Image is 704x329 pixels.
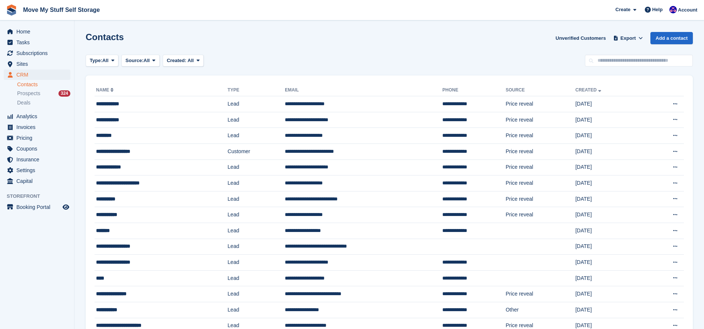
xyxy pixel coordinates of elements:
[506,159,575,175] td: Price reveal
[4,122,70,132] a: menu
[86,32,124,42] h1: Contacts
[188,58,194,63] span: All
[16,165,61,175] span: Settings
[575,302,644,318] td: [DATE]
[167,58,187,63] span: Created:
[575,191,644,207] td: [DATE]
[4,70,70,80] a: menu
[17,90,70,97] a: Prospects 324
[4,37,70,48] a: menu
[506,175,575,191] td: Price reveal
[652,6,663,13] span: Help
[575,207,644,223] td: [DATE]
[506,112,575,128] td: Price reveal
[575,239,644,255] td: [DATE]
[4,143,70,154] a: menu
[61,203,70,212] a: Preview store
[506,143,575,159] td: Price reveal
[7,193,74,200] span: Storefront
[4,133,70,143] a: menu
[4,111,70,122] a: menu
[227,239,285,255] td: Lead
[227,286,285,302] td: Lead
[506,96,575,112] td: Price reveal
[17,90,40,97] span: Prospects
[621,35,636,42] span: Export
[16,26,61,37] span: Home
[227,128,285,144] td: Lead
[16,202,61,212] span: Booking Portal
[17,99,31,106] span: Deals
[506,84,575,96] th: Source
[575,87,602,93] a: Created
[669,6,677,13] img: Jade Whetnall
[16,133,61,143] span: Pricing
[575,255,644,271] td: [DATE]
[650,32,693,44] a: Add a contact
[227,159,285,175] td: Lead
[4,176,70,186] a: menu
[16,59,61,69] span: Sites
[615,6,630,13] span: Create
[16,176,61,186] span: Capital
[227,84,285,96] th: Type
[4,154,70,165] a: menu
[552,32,609,44] a: Unverified Customers
[17,99,70,107] a: Deals
[121,55,160,67] button: Source: All
[86,55,118,67] button: Type: All
[16,70,61,80] span: CRM
[16,37,61,48] span: Tasks
[90,57,102,64] span: Type:
[227,191,285,207] td: Lead
[506,191,575,207] td: Price reveal
[6,4,17,16] img: stora-icon-8386f47178a22dfd0bd8f6a31ec36ba5ce8667c1dd55bd0f319d3a0aa187defe.svg
[144,57,150,64] span: All
[16,154,61,165] span: Insurance
[285,84,442,96] th: Email
[227,143,285,159] td: Customer
[4,165,70,175] a: menu
[227,207,285,223] td: Lead
[442,84,506,96] th: Phone
[20,4,103,16] a: Move My Stuff Self Storage
[575,223,644,239] td: [DATE]
[58,90,70,97] div: 324
[678,6,697,14] span: Account
[506,207,575,223] td: Price reveal
[227,175,285,191] td: Lead
[575,270,644,286] td: [DATE]
[506,302,575,318] td: Other
[227,112,285,128] td: Lead
[227,302,285,318] td: Lead
[227,255,285,271] td: Lead
[16,122,61,132] span: Invoices
[227,223,285,239] td: Lead
[125,57,143,64] span: Source:
[506,128,575,144] td: Price reveal
[575,112,644,128] td: [DATE]
[575,286,644,302] td: [DATE]
[506,286,575,302] td: Price reveal
[163,55,204,67] button: Created: All
[17,81,70,88] a: Contacts
[16,143,61,154] span: Coupons
[4,26,70,37] a: menu
[575,96,644,112] td: [DATE]
[16,111,61,122] span: Analytics
[4,202,70,212] a: menu
[575,143,644,159] td: [DATE]
[96,87,115,93] a: Name
[227,96,285,112] td: Lead
[4,48,70,58] a: menu
[16,48,61,58] span: Subscriptions
[612,32,644,44] button: Export
[4,59,70,69] a: menu
[575,128,644,144] td: [DATE]
[575,175,644,191] td: [DATE]
[227,270,285,286] td: Lead
[575,159,644,175] td: [DATE]
[102,57,109,64] span: All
